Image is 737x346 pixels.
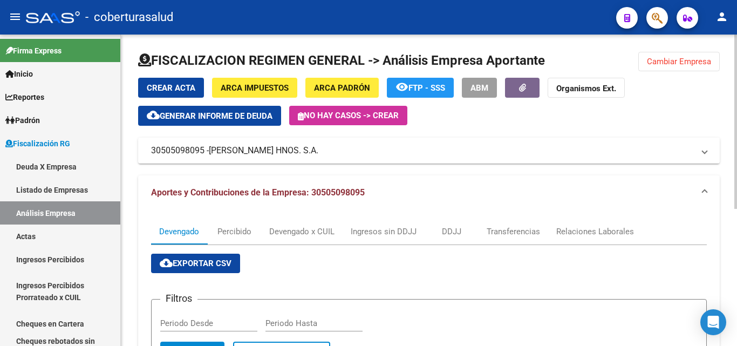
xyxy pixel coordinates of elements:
div: Devengado x CUIL [269,226,335,238]
span: Generar informe de deuda [160,111,272,121]
span: Firma Express [5,45,62,57]
span: ABM [470,83,488,93]
span: ARCA Impuestos [221,83,289,93]
span: [PERSON_NAME] HNOS. S.A. [209,145,318,157]
button: Crear Acta [138,78,204,98]
span: Crear Acta [147,83,195,93]
h3: Filtros [160,291,197,306]
div: Percibido [217,226,251,238]
button: FTP - SSS [387,78,454,98]
span: Inicio [5,68,33,80]
div: Open Intercom Messenger [700,309,726,335]
div: Ingresos sin DDJJ [351,226,417,238]
mat-panel-title: 30505098095 - [151,145,694,157]
button: Cambiar Empresa [638,52,720,71]
span: No hay casos -> Crear [298,111,399,120]
button: Organismos Ext. [548,78,625,98]
button: Exportar CSV [151,254,240,273]
div: Transferencias [487,226,540,238]
span: Cambiar Empresa [647,57,711,66]
div: Relaciones Laborales [556,226,634,238]
button: ARCA Padrón [305,78,379,98]
button: ABM [462,78,497,98]
span: Reportes [5,91,44,103]
span: FTP - SSS [408,83,445,93]
mat-expansion-panel-header: Aportes y Contribuciones de la Empresa: 30505098095 [138,175,720,210]
button: ARCA Impuestos [212,78,297,98]
span: ARCA Padrón [314,83,370,93]
button: Generar informe de deuda [138,106,281,126]
span: Exportar CSV [160,259,231,268]
mat-icon: remove_red_eye [395,80,408,93]
mat-expansion-panel-header: 30505098095 -[PERSON_NAME] HNOS. S.A. [138,138,720,164]
span: Fiscalización RG [5,138,70,150]
strong: Organismos Ext. [556,84,616,93]
button: No hay casos -> Crear [289,106,407,125]
mat-icon: person [715,10,728,23]
span: Aportes y Contribuciones de la Empresa: 30505098095 [151,187,365,198]
mat-icon: cloud_download [147,108,160,121]
h1: FISCALIZACION REGIMEN GENERAL -> Análisis Empresa Aportante [138,52,545,69]
mat-icon: menu [9,10,22,23]
div: DDJJ [442,226,461,238]
span: Padrón [5,114,40,126]
div: Devengado [159,226,199,238]
span: - coberturasalud [85,5,173,29]
mat-icon: cloud_download [160,256,173,269]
